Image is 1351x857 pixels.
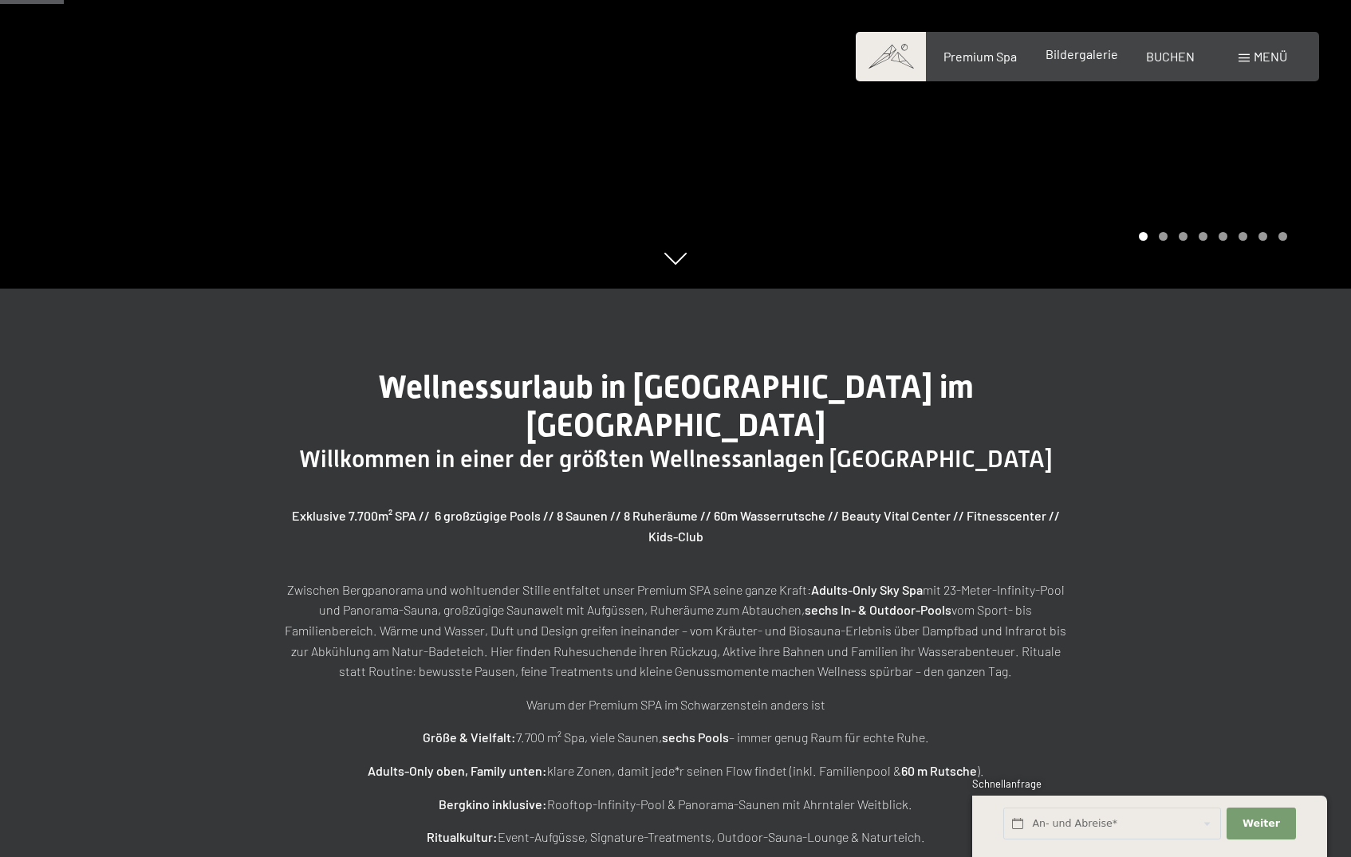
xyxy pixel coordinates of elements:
[277,727,1074,748] p: 7.700 m² Spa, viele Saunen, – immer genug Raum für echte Ruhe.
[378,368,974,444] span: Wellnessurlaub in [GEOGRAPHIC_DATA] im [GEOGRAPHIC_DATA]
[1146,49,1195,64] a: BUCHEN
[1243,816,1280,831] span: Weiter
[1133,232,1287,241] div: Carousel Pagination
[439,796,547,812] strong: Bergkino inklusive:
[1254,49,1287,64] span: Menü
[277,580,1074,682] p: Zwischen Bergpanorama und wohltuender Stille entfaltet unser Premium SPA seine ganze Kraft: mit 2...
[427,829,498,844] strong: Ritualkultur:
[1278,232,1287,241] div: Carousel Page 8
[1227,808,1295,840] button: Weiter
[943,49,1017,64] a: Premium Spa
[662,729,729,745] strong: sechs Pools
[1046,46,1118,61] a: Bildergalerie
[423,729,516,745] strong: Größe & Vielfalt:
[1179,232,1188,241] div: Carousel Page 3
[1139,232,1148,241] div: Carousel Page 1 (Current Slide)
[277,827,1074,847] p: Event-Aufgüsse, Signature-Treatments, Outdoor-Sauna-Lounge & Naturteich.
[292,508,1060,544] strong: Exklusive 7.700m² SPA // 6 großzügige Pools // 8 Saunen // 8 Ruheräume // 60m Wasserrutsche // Be...
[277,794,1074,815] p: Rooftop-Infinity-Pool & Panorama-Saunen mit Ahrntaler Weitblick.
[1159,232,1168,241] div: Carousel Page 2
[1258,232,1267,241] div: Carousel Page 7
[1199,232,1207,241] div: Carousel Page 4
[1239,232,1247,241] div: Carousel Page 6
[805,602,951,617] strong: sechs In- & Outdoor-Pools
[277,694,1074,715] p: Warum der Premium SPA im Schwarzenstein anders ist
[1219,232,1227,241] div: Carousel Page 5
[277,761,1074,781] p: klare Zonen, damit jede*r seinen Flow findet (inkl. Familienpool & ).
[299,445,1053,473] span: Willkommen in einer der größten Wellnessanlagen [GEOGRAPHIC_DATA]
[972,777,1042,790] span: Schnellanfrage
[901,763,977,778] strong: 60 m Rutsche
[811,582,923,597] strong: Adults-Only Sky Spa
[368,763,547,778] strong: Adults-Only oben, Family unten:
